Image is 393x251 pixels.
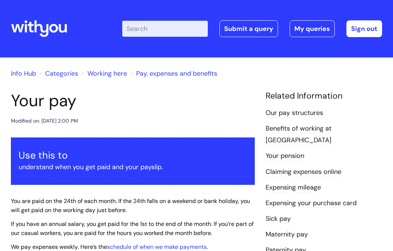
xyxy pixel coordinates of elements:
a: My queries [290,20,335,37]
a: Pay, expenses and benefits [136,69,217,78]
span: You are paid on the 24th of each month. If the 24th falls on a weekend or bank holiday, you will ... [11,197,250,214]
a: Sick pay [266,214,291,224]
a: Our pay structures [266,108,323,118]
a: Working here [87,69,127,78]
div: Modified on: [DATE] 2:00 PM [11,116,78,125]
li: Pay, expenses and benefits [129,68,217,79]
a: schedule of when we make payments [107,243,207,251]
a: Maternity pay [266,230,308,239]
a: Categories [45,69,78,78]
span: . Here’s the . [11,243,208,251]
h4: Related Information [266,91,382,101]
a: Expensing your purchase card [266,199,357,208]
a: Claiming expenses online [266,167,341,177]
a: Info Hub [11,69,36,78]
h3: Use this to [19,150,247,161]
li: Working here [80,68,127,79]
a: Benefits of working at [GEOGRAPHIC_DATA] [266,124,332,145]
h1: Your pay [11,91,255,111]
li: Solution home [38,68,78,79]
span: We pay expenses weekly [11,243,78,251]
a: Your pension [266,151,304,161]
input: Search [122,21,208,37]
span: If you have an annual salary, you get paid for the 1st to the end of the month. If you’re part of... [11,220,254,237]
div: | - [122,20,382,37]
a: Sign out [346,20,382,37]
a: Expensing mileage [266,183,321,192]
p: understand when you get paid and your payslip. [19,161,247,173]
a: Submit a query [219,20,278,37]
